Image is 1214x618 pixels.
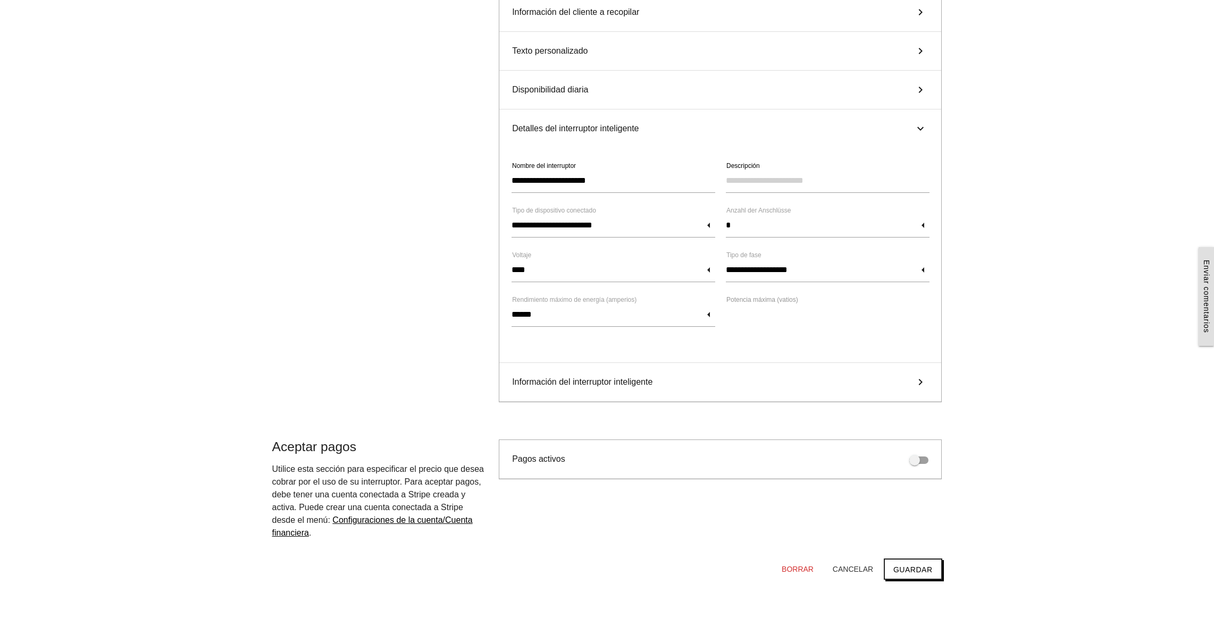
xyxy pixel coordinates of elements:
[272,515,473,537] span: Cuenta financiera
[912,83,928,96] i: keyboard_arrow_right
[512,454,565,463] span: Pagos activos
[912,45,928,57] i: keyboard_arrow_right
[726,161,760,171] label: Descripción
[272,464,484,524] span: Utilice esta sección para especificar el precio que desea cobrar por el uso de su interruptor. Pa...
[512,206,596,215] label: Tipo de dispositivo conectado
[884,558,942,580] button: Guardar
[512,376,652,388] span: Información del interruptor inteligente
[512,161,576,171] label: Nombre del interruptor
[726,250,761,260] label: Tipo de fase
[512,6,639,19] span: Información del cliente a recopilar
[824,560,882,579] button: Cancelar
[272,515,473,537] a: /
[726,295,798,304] label: Potencia máxima (vatios)
[726,206,791,215] label: Anzahl der Anschlüsse
[332,515,442,524] span: Configuraciones de la cuenta
[912,6,928,19] i: keyboard_arrow_right
[512,250,531,260] label: Voltaje
[912,376,928,388] i: keyboard_arrow_right
[914,121,927,137] i: keyboard_arrow_right
[512,295,637,304] label: Rendimiento máximo de energía (amperios)
[512,83,588,96] span: Disponibilidad diaria
[773,560,822,579] button: Borrar
[272,463,489,539] p: .
[512,122,639,135] span: Detalles del interruptor inteligente
[1199,247,1214,346] a: Enviar comentarios
[512,45,588,57] span: Texto personalizado
[272,439,357,454] span: Aceptar pagos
